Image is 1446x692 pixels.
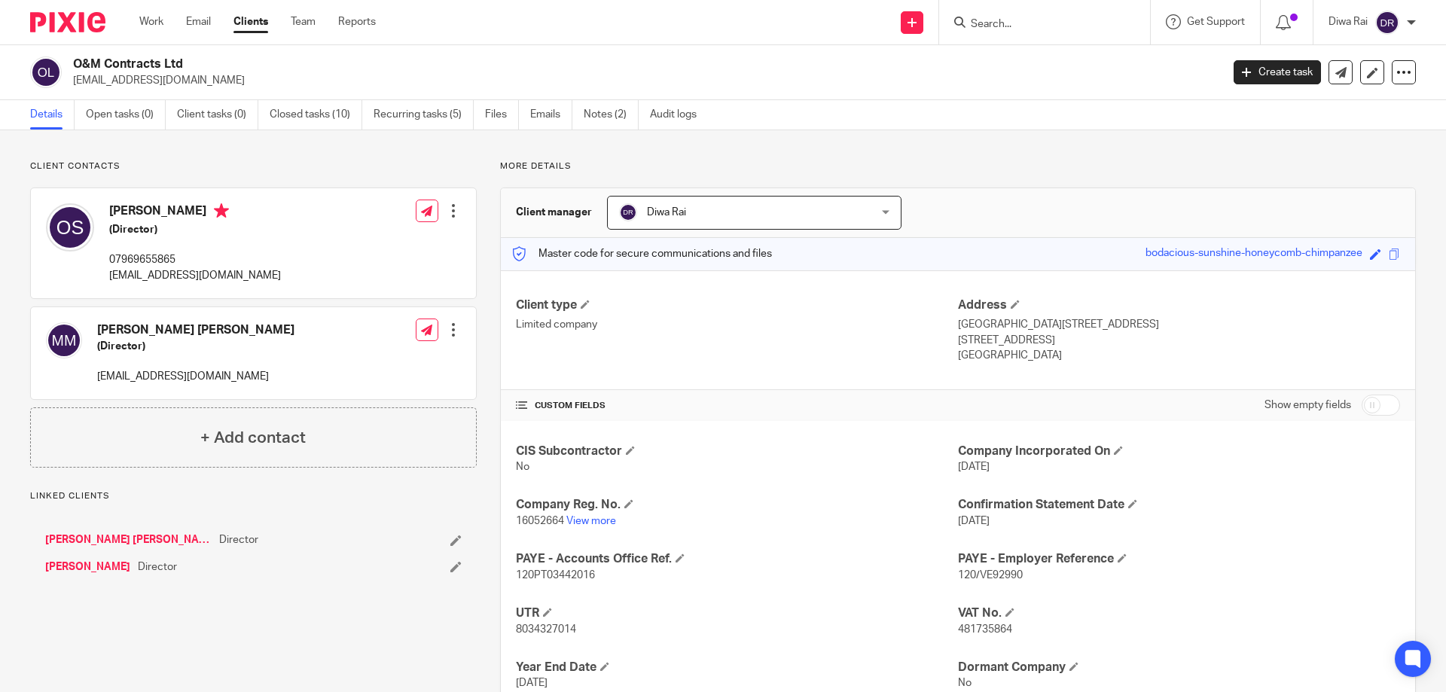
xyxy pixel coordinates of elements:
label: Show empty fields [1264,398,1351,413]
h5: (Director) [97,339,294,354]
img: svg%3E [46,322,82,358]
p: Diwa Rai [1329,14,1368,29]
a: Emails [530,100,572,130]
a: Client tasks (0) [177,100,258,130]
p: [STREET_ADDRESS] [958,333,1400,348]
i: Primary [214,203,229,218]
h4: PAYE - Employer Reference [958,551,1400,567]
span: [DATE] [516,678,548,688]
h4: Client type [516,297,958,313]
a: Recurring tasks (5) [374,100,474,130]
span: [DATE] [958,516,990,526]
span: No [958,678,972,688]
p: 07969655865 [109,252,281,267]
span: 16052664 [516,516,564,526]
span: Diwa Rai [647,207,686,218]
a: [PERSON_NAME] [PERSON_NAME] [45,532,212,547]
p: [EMAIL_ADDRESS][DOMAIN_NAME] [97,369,294,384]
h3: Client manager [516,205,592,220]
input: Search [969,18,1105,32]
p: [GEOGRAPHIC_DATA][STREET_ADDRESS] [958,317,1400,332]
a: Files [485,100,519,130]
h4: [PERSON_NAME] [PERSON_NAME] [97,322,294,338]
a: Notes (2) [584,100,639,130]
h4: [PERSON_NAME] [109,203,281,222]
h4: + Add contact [200,426,306,450]
h4: CIS Subcontractor [516,444,958,459]
span: Director [219,532,258,547]
h4: PAYE - Accounts Office Ref. [516,551,958,567]
a: Audit logs [650,100,708,130]
a: Closed tasks (10) [270,100,362,130]
h4: UTR [516,605,958,621]
p: [EMAIL_ADDRESS][DOMAIN_NAME] [73,73,1211,88]
a: [PERSON_NAME] [45,559,130,575]
h4: Dormant Company [958,660,1400,675]
p: [EMAIL_ADDRESS][DOMAIN_NAME] [109,268,281,283]
img: svg%3E [1375,11,1399,35]
h4: Year End Date [516,660,958,675]
span: [DATE] [958,462,990,472]
h2: O&M Contracts Ltd [73,56,984,72]
a: Email [186,14,211,29]
a: Open tasks (0) [86,100,166,130]
a: Create task [1234,60,1321,84]
img: svg%3E [46,203,94,251]
img: svg%3E [619,203,637,221]
span: Get Support [1187,17,1245,27]
h4: Confirmation Statement Date [958,497,1400,513]
h4: CUSTOM FIELDS [516,400,958,412]
div: bodacious-sunshine-honeycomb-chimpanzee [1146,245,1362,263]
a: Team [291,14,316,29]
h5: (Director) [109,222,281,237]
p: Linked clients [30,490,477,502]
img: Pixie [30,12,105,32]
p: Master code for secure communications and files [512,246,772,261]
span: Director [138,559,177,575]
p: More details [500,160,1416,172]
a: View more [566,516,616,526]
a: Reports [338,14,376,29]
p: Client contacts [30,160,477,172]
span: 481735864 [958,624,1012,635]
img: svg%3E [30,56,62,88]
span: 120PT03442016 [516,570,595,581]
h4: Company Reg. No. [516,497,958,513]
a: Work [139,14,163,29]
h4: Company Incorporated On [958,444,1400,459]
h4: Address [958,297,1400,313]
h4: VAT No. [958,605,1400,621]
span: 8034327014 [516,624,576,635]
span: 120/VE92990 [958,570,1023,581]
p: [GEOGRAPHIC_DATA] [958,348,1400,363]
a: Clients [233,14,268,29]
p: Limited company [516,317,958,332]
span: No [516,462,529,472]
a: Details [30,100,75,130]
